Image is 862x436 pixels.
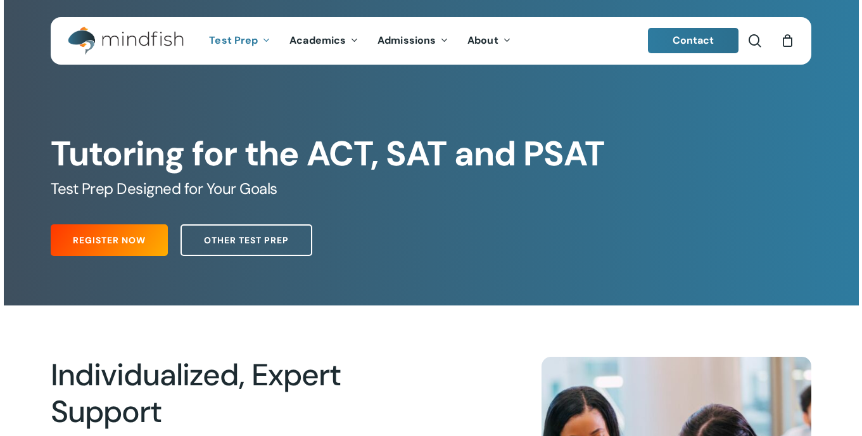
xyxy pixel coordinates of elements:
span: Academics [289,34,346,47]
a: Admissions [368,35,458,46]
a: Cart [780,34,794,48]
a: Test Prep [200,35,280,46]
h5: Test Prep Designed for Your Goals [51,179,811,199]
span: Contact [673,34,714,47]
a: About [458,35,521,46]
a: Contact [648,28,739,53]
a: Register Now [51,224,168,256]
span: About [467,34,498,47]
a: Academics [280,35,368,46]
h2: Individualized, Expert Support [51,357,454,430]
nav: Main Menu [200,17,520,65]
span: Test Prep [209,34,258,47]
a: Other Test Prep [181,224,312,256]
header: Main Menu [51,17,811,65]
span: Register Now [73,234,146,247]
span: Admissions [377,34,436,47]
span: Other Test Prep [204,234,289,247]
h1: Tutoring for the ACT, SAT and PSAT [51,134,811,174]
